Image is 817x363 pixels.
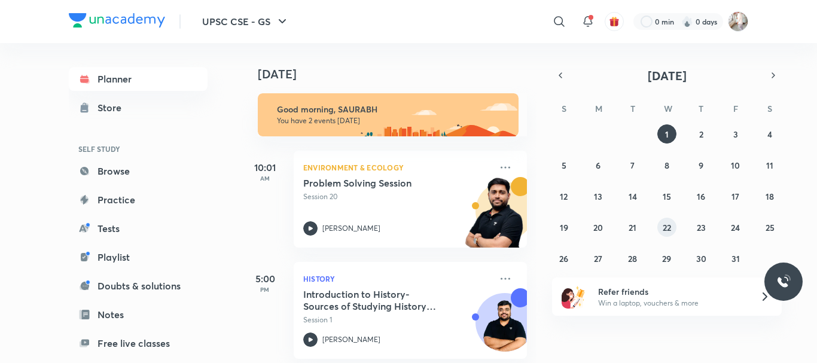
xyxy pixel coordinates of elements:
a: Company Logo [69,13,165,30]
p: You have 2 events [DATE] [277,116,508,126]
abbr: October 20, 2025 [593,222,603,233]
p: Win a laptop, vouchers & more [598,298,745,309]
img: morning [258,93,519,136]
button: October 24, 2025 [726,218,745,237]
abbr: October 13, 2025 [594,191,602,202]
abbr: October 31, 2025 [731,253,740,264]
abbr: October 6, 2025 [596,160,600,171]
abbr: October 30, 2025 [696,253,706,264]
abbr: October 23, 2025 [697,222,706,233]
div: Store [97,100,129,115]
button: October 25, 2025 [760,218,779,237]
abbr: October 7, 2025 [630,160,635,171]
abbr: October 25, 2025 [766,222,775,233]
button: October 26, 2025 [554,249,574,268]
p: [PERSON_NAME] [322,223,380,234]
h6: SELF STUDY [69,139,208,159]
button: October 27, 2025 [589,249,608,268]
abbr: October 26, 2025 [559,253,568,264]
abbr: October 2, 2025 [699,129,703,140]
button: October 3, 2025 [726,124,745,144]
abbr: October 15, 2025 [663,191,671,202]
img: avatar [609,16,620,27]
button: October 18, 2025 [760,187,779,206]
button: October 6, 2025 [589,155,608,175]
button: October 2, 2025 [691,124,711,144]
p: Session 20 [303,191,491,202]
button: October 5, 2025 [554,155,574,175]
abbr: October 12, 2025 [560,191,568,202]
abbr: October 19, 2025 [560,222,568,233]
button: October 4, 2025 [760,124,779,144]
abbr: October 11, 2025 [766,160,773,171]
abbr: October 1, 2025 [665,129,669,140]
a: Tests [69,216,208,240]
h6: Refer friends [598,285,745,298]
abbr: October 27, 2025 [594,253,602,264]
button: October 16, 2025 [691,187,711,206]
button: October 8, 2025 [657,155,676,175]
abbr: October 5, 2025 [562,160,566,171]
a: Notes [69,303,208,327]
button: October 20, 2025 [589,218,608,237]
img: referral [562,285,586,309]
abbr: October 10, 2025 [731,160,740,171]
h5: Problem Solving Session [303,177,452,189]
abbr: October 29, 2025 [662,253,671,264]
button: October 7, 2025 [623,155,642,175]
img: Company Logo [69,13,165,28]
abbr: October 22, 2025 [663,222,671,233]
button: October 14, 2025 [623,187,642,206]
a: Store [69,96,208,120]
button: UPSC CSE - GS [195,10,297,33]
abbr: October 24, 2025 [731,222,740,233]
abbr: October 9, 2025 [699,160,703,171]
a: Playlist [69,245,208,269]
button: October 9, 2025 [691,155,711,175]
abbr: Friday [733,103,738,114]
button: October 1, 2025 [657,124,676,144]
p: Environment & Ecology [303,160,491,175]
a: Planner [69,67,208,91]
abbr: Sunday [562,103,566,114]
button: October 31, 2025 [726,249,745,268]
abbr: October 16, 2025 [697,191,705,202]
abbr: October 8, 2025 [664,160,669,171]
button: October 22, 2025 [657,218,676,237]
img: ttu [776,274,791,289]
p: PM [241,286,289,293]
button: [DATE] [569,67,765,84]
button: October 11, 2025 [760,155,779,175]
button: avatar [605,12,624,31]
abbr: October 4, 2025 [767,129,772,140]
h4: [DATE] [258,67,539,81]
a: Browse [69,159,208,183]
a: Free live classes [69,331,208,355]
button: October 17, 2025 [726,187,745,206]
abbr: October 14, 2025 [629,191,637,202]
a: Doubts & solutions [69,274,208,298]
button: October 15, 2025 [657,187,676,206]
a: Practice [69,188,208,212]
button: October 21, 2025 [623,218,642,237]
p: AM [241,175,289,182]
button: October 13, 2025 [589,187,608,206]
button: October 23, 2025 [691,218,711,237]
h5: Introduction to History- Sources of Studying History+ Pre Historic India [303,288,452,312]
button: October 29, 2025 [657,249,676,268]
abbr: Tuesday [630,103,635,114]
img: unacademy [461,177,527,260]
img: Avatar [476,300,534,357]
abbr: October 21, 2025 [629,222,636,233]
abbr: October 3, 2025 [733,129,738,140]
button: October 19, 2025 [554,218,574,237]
button: October 30, 2025 [691,249,711,268]
img: SAURABH KUTHYAL [728,11,748,32]
button: October 10, 2025 [726,155,745,175]
h6: Good morning, SAURABH [277,104,508,115]
p: Session 1 [303,315,491,325]
p: History [303,272,491,286]
abbr: Saturday [767,103,772,114]
abbr: October 28, 2025 [628,253,637,264]
abbr: Wednesday [664,103,672,114]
